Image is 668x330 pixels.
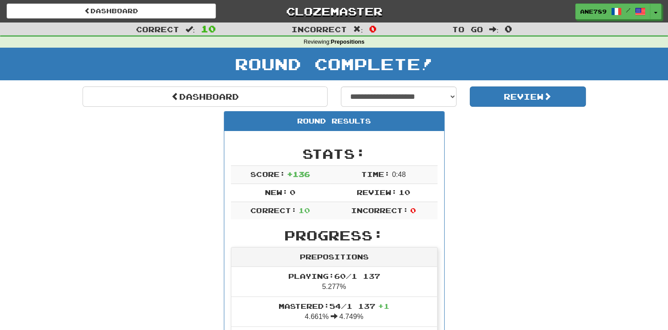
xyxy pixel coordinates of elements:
[369,23,377,34] span: 0
[231,228,438,243] h2: Progress:
[392,171,406,178] span: 0 : 48
[489,26,499,33] span: :
[287,170,310,178] span: + 136
[298,206,310,214] span: 10
[250,170,285,178] span: Score:
[224,112,444,131] div: Round Results
[410,206,416,214] span: 0
[626,7,630,13] span: /
[361,170,390,178] span: Time:
[201,23,216,34] span: 10
[83,86,328,107] a: Dashboard
[229,4,438,19] a: Clozemaster
[291,25,347,34] span: Incorrect
[353,26,363,33] span: :
[279,302,389,310] span: Mastered: 54 / 1 137
[7,4,216,19] a: Dashboard
[351,206,408,214] span: Incorrect:
[231,267,437,297] li: 5.277%
[452,25,483,34] span: To go
[231,296,437,327] li: 4.661% 4.749%
[399,188,410,196] span: 10
[265,188,288,196] span: New:
[231,146,438,161] h2: Stats:
[580,7,607,15] span: Ane789
[378,302,389,310] span: + 1
[470,86,586,107] button: Review
[505,23,512,34] span: 0
[3,55,665,73] h1: Round Complete!
[185,26,195,33] span: :
[331,39,364,45] strong: Prepositions
[288,272,380,280] span: Playing: 60 / 1 137
[231,247,437,267] div: Prepositions
[250,206,296,214] span: Correct:
[575,4,650,19] a: Ane789 /
[136,25,179,34] span: Correct
[290,188,295,196] span: 0
[357,188,397,196] span: Review:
